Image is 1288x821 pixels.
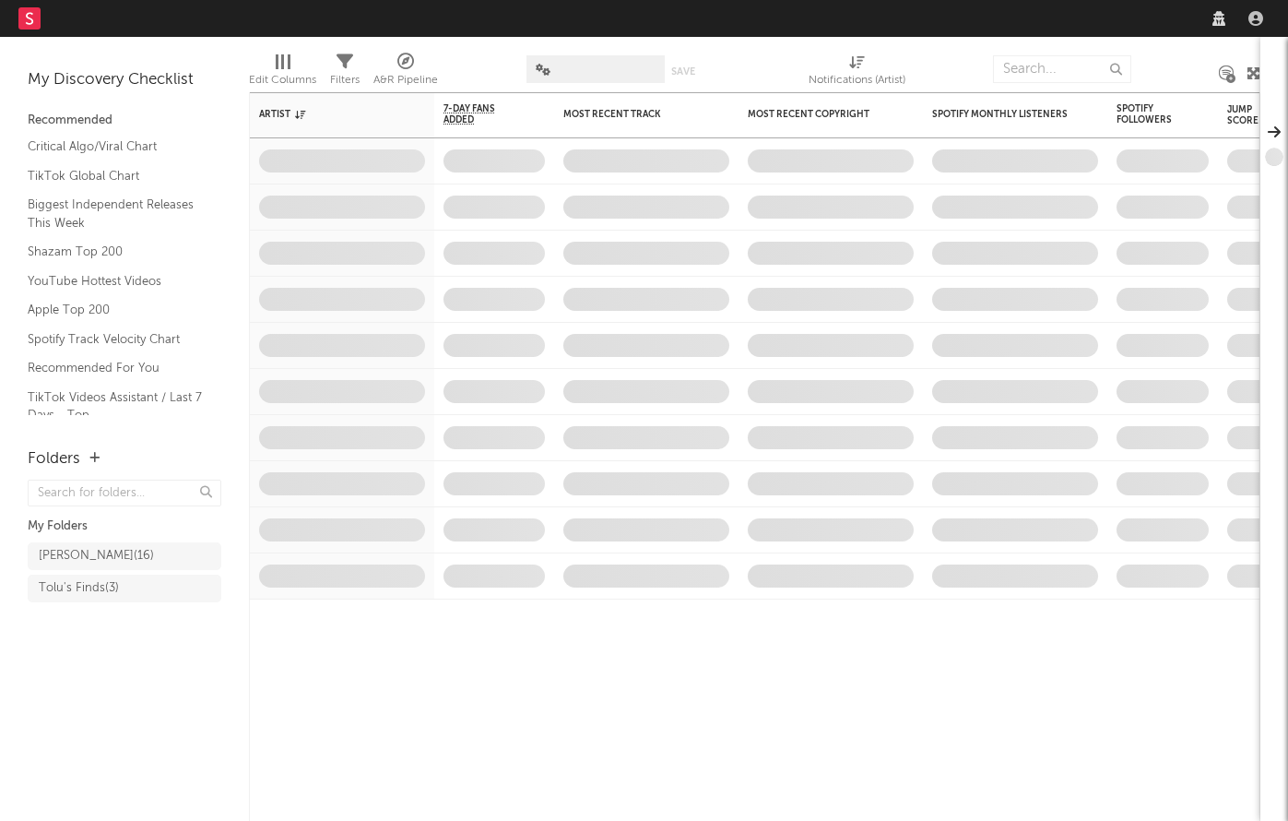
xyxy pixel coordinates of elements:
[1227,104,1273,126] div: Jump Score
[809,46,905,100] div: Notifications (Artist)
[1117,103,1181,125] div: Spotify Followers
[28,480,221,506] input: Search for folders...
[28,358,203,378] a: Recommended For You
[28,137,203,157] a: Critical Algo/Viral Chart
[671,66,695,77] button: Save
[330,69,360,91] div: Filters
[28,166,203,186] a: TikTok Global Chart
[28,271,203,292] a: YouTube Hottest Videos
[28,387,203,425] a: TikTok Videos Assistant / Last 7 Days - Top
[28,542,221,570] a: [PERSON_NAME](16)
[330,46,360,100] div: Filters
[28,195,203,232] a: Biggest Independent Releases This Week
[748,109,886,120] div: Most Recent Copyright
[932,109,1070,120] div: Spotify Monthly Listeners
[249,69,316,91] div: Edit Columns
[809,69,905,91] div: Notifications (Artist)
[443,103,517,125] span: 7-Day Fans Added
[28,329,203,350] a: Spotify Track Velocity Chart
[373,46,438,100] div: A&R Pipeline
[259,109,397,120] div: Artist
[28,516,221,538] div: My Folders
[563,109,702,120] div: Most Recent Track
[28,110,221,132] div: Recommended
[39,577,119,600] div: Tolu's Finds ( 3 )
[28,448,80,470] div: Folders
[28,300,203,320] a: Apple Top 200
[39,545,154,567] div: [PERSON_NAME] ( 16 )
[993,55,1131,83] input: Search...
[28,242,203,262] a: Shazam Top 200
[373,69,438,91] div: A&R Pipeline
[28,575,221,602] a: Tolu's Finds(3)
[28,69,221,91] div: My Discovery Checklist
[249,46,316,100] div: Edit Columns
